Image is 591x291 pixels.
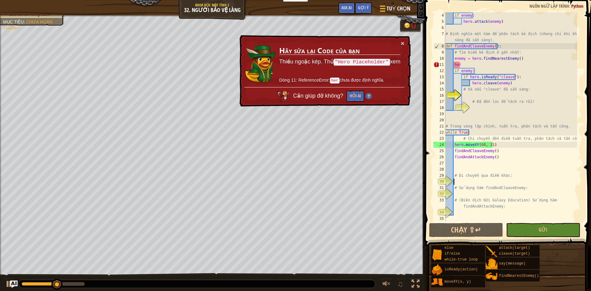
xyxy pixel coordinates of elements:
button: × [401,40,404,46]
span: : [24,19,26,24]
div: 15 [433,86,446,92]
button: Tùy chỉnh âm lượng [380,278,393,291]
img: portrait.png [431,264,443,276]
button: Ask AI [10,281,18,288]
span: Gửi [539,226,547,233]
img: portrait.png [486,270,497,282]
div: 25 [433,148,446,154]
span: Ask AI [341,5,352,10]
div: 19 [433,111,446,117]
span: while-true loop [444,257,478,262]
div: 13 [433,74,446,80]
span: if/else [444,252,460,256]
span: Chưa hoàn thành [3,19,52,30]
span: Ngôn ngữ lập trình [529,3,569,9]
div: 32 [433,191,446,197]
span: moveXY(x, y) [444,280,471,284]
img: portrait.png [431,276,443,288]
div: 16 [433,92,446,99]
button: Ctrl + P: Play [3,278,15,291]
div: 4 [433,12,446,18]
button: Gửi [506,223,580,237]
button: Tuỳ chọn [375,2,414,17]
code: her [330,78,340,83]
span: attack(target) [499,246,530,250]
div: 17 [433,99,446,105]
div: 6 [433,25,446,31]
span: findNearestEnemy() [499,274,539,278]
span: else [444,246,453,250]
img: AI [277,91,289,102]
div: 31 [433,185,446,191]
img: portrait.png [486,246,497,257]
button: Ask AI [338,2,355,14]
div: 27 [433,160,446,166]
img: portrait.png [486,258,497,270]
div: 33 [433,197,446,209]
div: 23 [433,135,446,142]
div: 14 [433,80,446,86]
span: Cần giúp đỡ không? [293,93,345,99]
div: Team 'humans' has 0 gold. [400,19,421,32]
span: Mục tiêu [3,19,24,24]
div: 35 [433,216,446,222]
div: 5 [433,18,446,25]
span: Tuỳ chọn [387,5,410,13]
div: 29 [433,172,446,179]
div: 22 [433,129,446,135]
img: portrait.png [431,249,443,261]
div: 20 [433,117,446,123]
p: Thiếu ngoặc kép. Thử xem [279,58,400,66]
code: "Hero Placeholder" [334,59,390,66]
div: 8 [434,43,446,49]
img: duck_naria.png [245,45,275,83]
span: : [569,3,571,9]
button: Bật tắt chế độ toàn màn hình [409,278,422,291]
div: 7 [433,31,446,43]
button: Chạy ⇧↵ [429,223,503,237]
span: say(message) [499,261,525,266]
span: Gợi ý [358,5,369,10]
div: 18 [433,105,446,111]
span: ♫ [397,279,403,289]
div: 28 [433,166,446,172]
span: isReady(action) [444,267,478,272]
img: Hint [366,93,372,99]
div: 21 [433,123,446,129]
span: cleave(target) [499,252,530,256]
span: Python [571,3,583,9]
div: 9 [433,49,446,55]
button: Hỏi AI [347,91,364,102]
div: 30 [433,179,446,185]
div: 26 [433,154,446,160]
div: 0 [411,22,417,30]
button: ♫ [396,278,406,291]
h3: Hãy sửa lại Code của bạn [279,46,400,55]
div: 12 [433,68,446,74]
div: 24 [433,142,446,148]
p: Dòng 11: ReferenceError: chưa được định nghĩa. [279,77,400,84]
div: 11 [433,62,446,68]
div: 34 [433,209,446,216]
div: 10 [433,55,446,62]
